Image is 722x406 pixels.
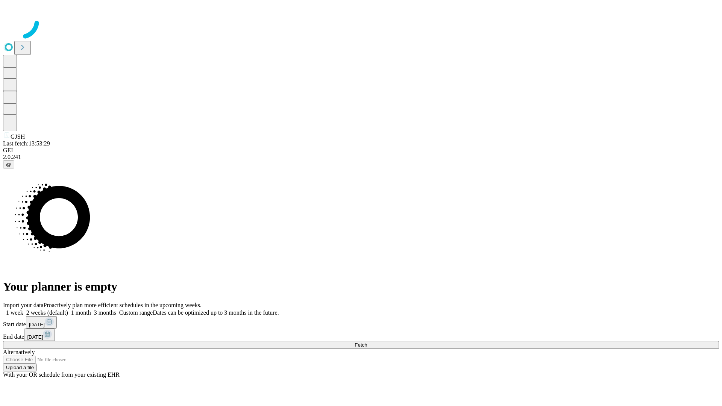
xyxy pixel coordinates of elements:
[119,309,153,316] span: Custom range
[3,140,50,147] span: Last fetch: 13:53:29
[3,371,120,378] span: With your OR schedule from your existing EHR
[3,316,719,329] div: Start date
[153,309,279,316] span: Dates can be optimized up to 3 months in the future.
[6,162,11,167] span: @
[94,309,116,316] span: 3 months
[44,302,202,308] span: Proactively plan more efficient schedules in the upcoming weeks.
[6,309,23,316] span: 1 week
[26,316,57,329] button: [DATE]
[3,341,719,349] button: Fetch
[29,322,45,327] span: [DATE]
[355,342,367,348] span: Fetch
[27,334,43,340] span: [DATE]
[11,133,25,140] span: GJSH
[3,154,719,161] div: 2.0.241
[24,329,55,341] button: [DATE]
[3,349,35,355] span: Alternatively
[3,161,14,168] button: @
[3,280,719,294] h1: Your planner is empty
[3,302,44,308] span: Import your data
[71,309,91,316] span: 1 month
[3,329,719,341] div: End date
[3,147,719,154] div: GEI
[26,309,68,316] span: 2 weeks (default)
[3,364,37,371] button: Upload a file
